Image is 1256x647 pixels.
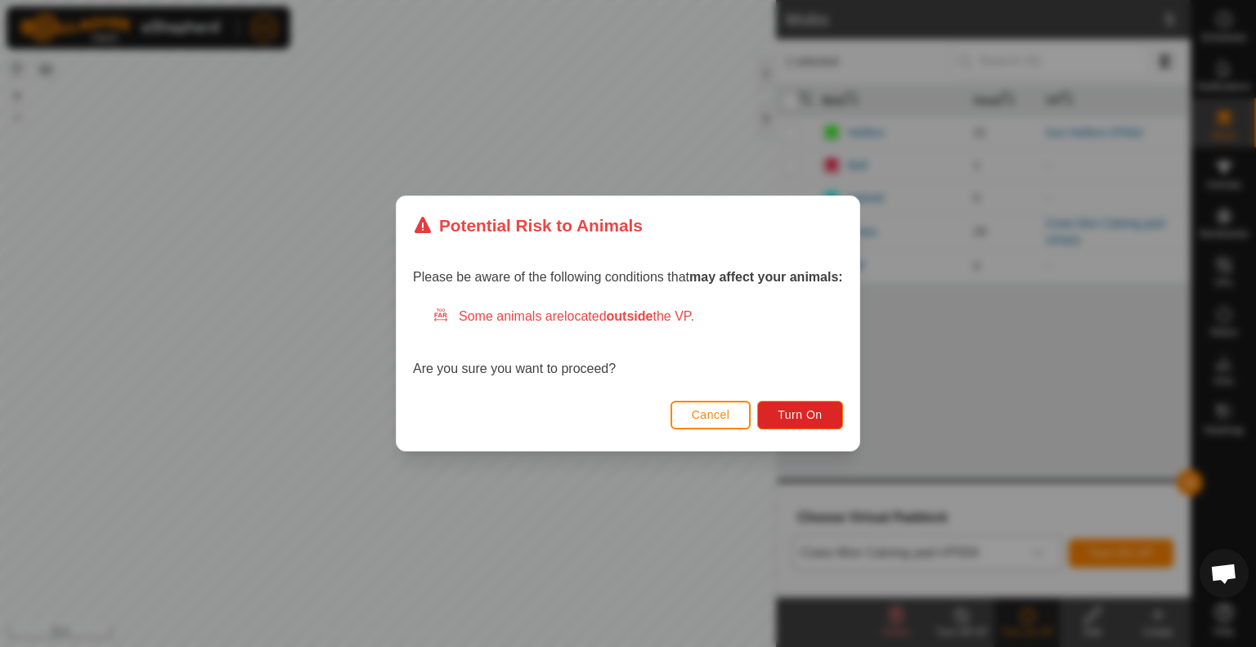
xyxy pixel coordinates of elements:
strong: outside [607,309,653,323]
div: Some animals are [433,307,843,326]
span: Turn On [778,408,823,421]
strong: may affect your animals: [689,270,843,284]
div: Potential Risk to Animals [413,213,643,238]
button: Turn On [758,401,843,429]
div: Are you sure you want to proceed? [413,307,843,379]
span: located the VP. [564,309,694,323]
div: Open chat [1200,549,1249,598]
button: Cancel [671,401,751,429]
span: Please be aware of the following conditions that [413,270,843,284]
span: Cancel [692,408,730,421]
